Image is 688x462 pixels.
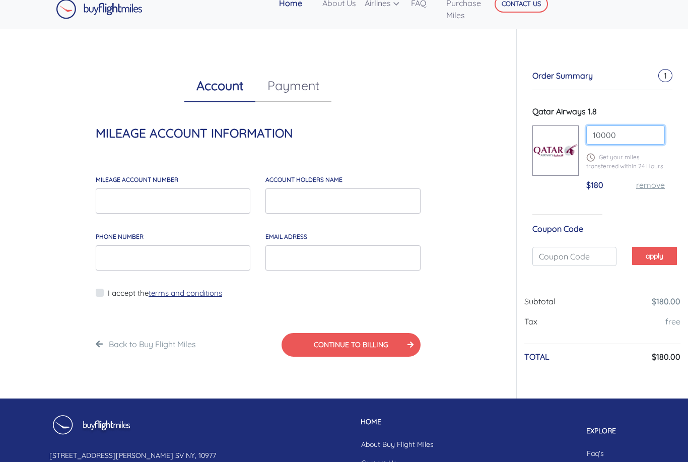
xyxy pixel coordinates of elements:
[353,417,442,428] p: HOME
[96,176,178,185] label: MILEAGE account number
[524,317,537,327] span: Tax
[636,180,665,190] a: remove
[282,334,421,357] button: CONTINUE TO BILLING
[586,154,595,162] img: schedule.png
[632,247,677,265] button: apply
[149,289,222,298] a: terms and conditions
[108,288,222,300] label: I accept the
[255,70,331,102] a: Payment
[532,71,593,81] span: Order Summary
[652,297,680,307] a: $180.00
[353,436,442,454] a: About Buy Flight Miles
[532,224,583,234] span: Coupon Code
[265,176,342,185] label: account holders NAME
[658,70,672,83] span: 1
[96,233,144,242] label: Phone Number
[265,233,307,242] label: email adress
[532,247,616,267] input: Coupon Code
[532,140,578,162] img: qatar.png
[96,126,421,141] h4: MILEAGE ACCOUNT INFORMATION
[532,107,597,117] span: Qatar Airways 1.8
[109,340,196,350] a: Back to Buy Flight Miles
[665,317,680,327] a: free
[586,180,603,190] span: $180
[579,426,639,437] p: EXPLORE
[652,353,680,362] h6: $180.00
[184,70,255,103] a: Account
[524,297,556,307] span: Subtotal
[524,353,549,362] h6: TOTAL
[586,153,665,171] p: Get your miles transferred within 24 Hours
[49,415,132,442] img: Buy Flight Miles Footer Logo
